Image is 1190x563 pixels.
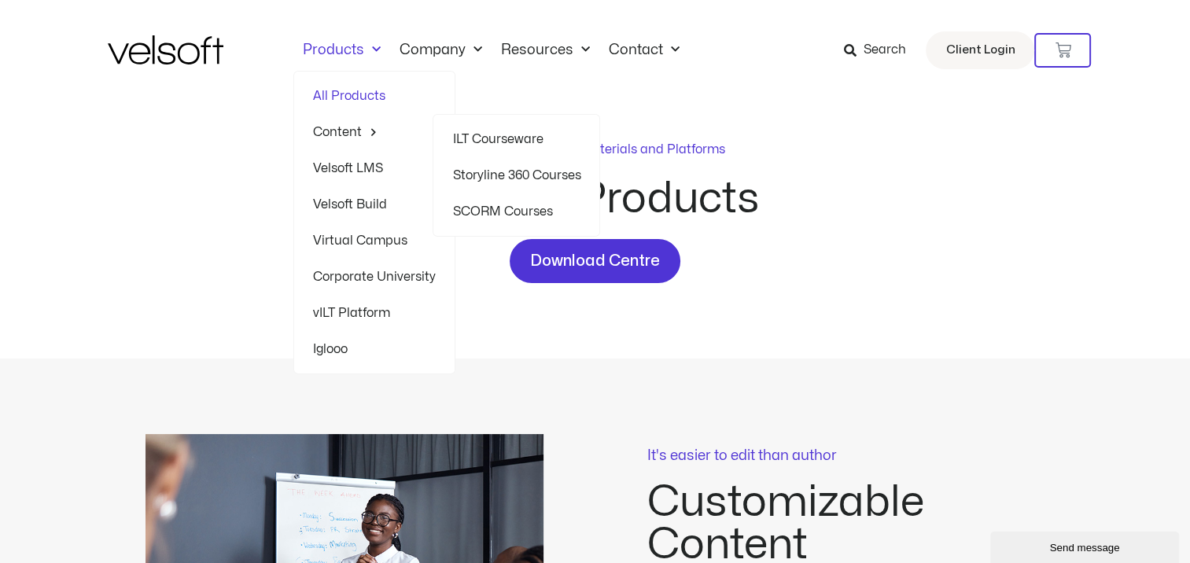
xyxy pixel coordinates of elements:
span: Download Centre [530,248,660,274]
a: ContentMenu Toggle [313,114,436,150]
a: Corporate University [313,259,436,295]
p: It's easier to edit than author [647,449,1045,463]
a: Search [843,37,916,64]
a: CompanyMenu Toggle [390,42,492,59]
a: ResourcesMenu Toggle [492,42,599,59]
a: Client Login [926,31,1034,69]
nav: Menu [293,42,689,59]
a: ILT Courseware [452,121,580,157]
span: Client Login [945,40,1015,61]
a: Download Centre [510,239,680,283]
a: Iglooo [313,331,436,367]
a: Storyline 360 Courses [452,157,580,193]
a: Virtual Campus [313,223,436,259]
a: Velsoft LMS [313,150,436,186]
a: ContactMenu Toggle [599,42,689,59]
ul: ProductsMenu Toggle [293,71,455,374]
a: All Products [313,78,436,114]
a: vILT Platform [313,295,436,331]
a: Velsoft Build [313,186,436,223]
a: ProductsMenu Toggle [293,42,390,59]
a: SCORM Courses [452,193,580,230]
iframe: chat widget [990,528,1182,563]
ul: ContentMenu Toggle [433,114,600,237]
img: Velsoft Training Materials [108,35,223,64]
span: Search [863,40,905,61]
